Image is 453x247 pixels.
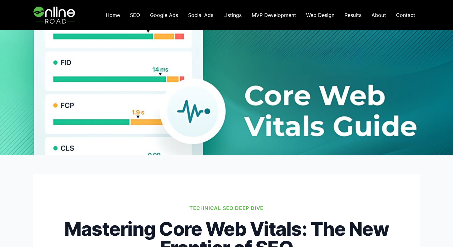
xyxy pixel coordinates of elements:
[218,9,247,21] a: Listings
[106,12,120,18] span: Home
[101,9,420,21] nav: Navigation
[223,12,242,18] span: Listings
[101,9,125,21] a: Home
[306,12,334,18] span: Web Design
[150,12,178,18] span: Google Ads
[188,12,213,18] span: Social Ads
[125,9,145,21] a: SEO
[247,9,301,21] a: MVP Development
[57,204,396,212] p: Technical SEO Deep Dive
[391,9,420,21] a: Contact
[252,12,296,18] span: MVP Development
[396,12,415,18] span: Contact
[130,12,140,18] span: SEO
[145,9,183,21] a: Google Ads
[366,9,391,21] a: About
[372,12,386,18] span: About
[301,9,339,21] a: Web Design
[183,9,218,21] a: Social Ads
[339,9,366,21] a: Results
[344,12,361,18] span: Results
